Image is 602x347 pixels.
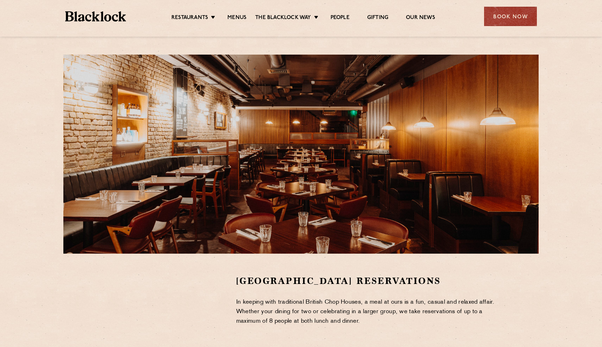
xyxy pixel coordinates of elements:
h2: [GEOGRAPHIC_DATA] Reservations [236,275,506,287]
a: The Blacklock Way [255,14,311,22]
a: Restaurants [171,14,208,22]
a: Our News [406,14,435,22]
p: In keeping with traditional British Chop Houses, a meal at ours is a fun, casual and relaxed affa... [236,298,506,326]
a: Menus [227,14,246,22]
img: BL_Textured_Logo-footer-cropped.svg [65,11,126,21]
a: Gifting [367,14,388,22]
div: Book Now [484,7,537,26]
a: People [331,14,350,22]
